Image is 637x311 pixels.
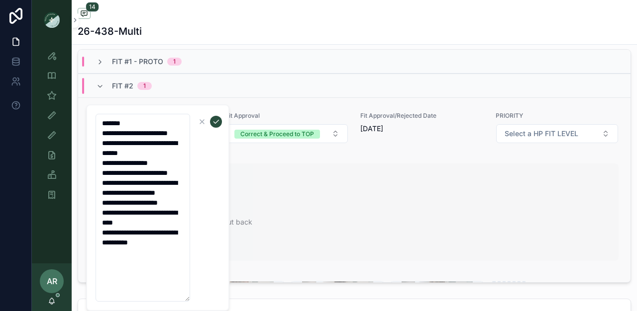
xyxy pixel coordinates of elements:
div: Correct & Proceed to TOP [240,130,314,139]
div: 1 [143,82,146,90]
span: Select a HP FIT LEVEL [505,129,578,139]
span: PRIORITY [496,112,619,120]
span: AR [47,275,57,287]
img: App logo [44,12,60,28]
span: Fit #2 [112,81,133,91]
span: [DATE] [360,124,484,134]
span: 14 [86,2,99,12]
span: Fit Notes [90,152,619,159]
span: Fit #1 - Proto [112,57,163,67]
span: [DATE] FIT STATUS: PPS, go to TOP -front neck drop 1/2" under, go BTS -keep chest as is -bottom o... [94,167,615,257]
span: Fit Approval/Rejected Date [360,112,484,120]
span: Fit Photos [90,269,619,277]
div: 1 [173,58,176,66]
h1: 26-438-Multi [78,24,142,38]
button: Select Button [496,124,619,143]
div: scrollable content [32,40,72,217]
span: Fit Approval [225,112,349,120]
button: Select Button [226,124,348,143]
button: 14 [78,8,91,20]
